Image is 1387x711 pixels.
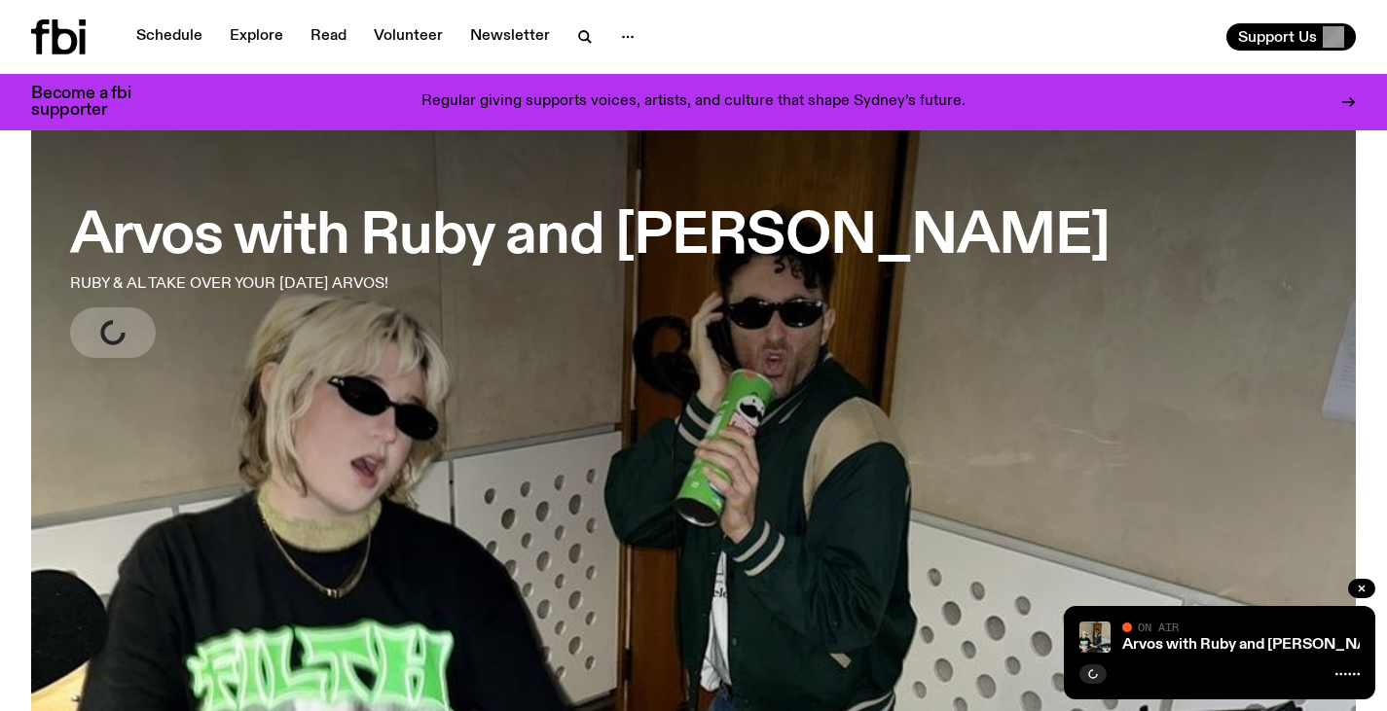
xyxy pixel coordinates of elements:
[218,23,295,51] a: Explore
[362,23,455,51] a: Volunteer
[1238,28,1317,46] span: Support Us
[299,23,358,51] a: Read
[125,23,214,51] a: Schedule
[458,23,562,51] a: Newsletter
[1138,621,1179,633] span: On Air
[70,191,1110,358] a: Arvos with Ruby and [PERSON_NAME]RUBY & AL TAKE OVER YOUR [DATE] ARVOS!
[31,86,156,119] h3: Become a fbi supporter
[70,210,1110,265] h3: Arvos with Ruby and [PERSON_NAME]
[421,93,966,111] p: Regular giving supports voices, artists, and culture that shape Sydney’s future.
[1079,622,1111,653] img: Ruby wears a Collarbones t shirt and pretends to play the DJ decks, Al sings into a pringles can....
[1226,23,1356,51] button: Support Us
[70,272,568,296] p: RUBY & AL TAKE OVER YOUR [DATE] ARVOS!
